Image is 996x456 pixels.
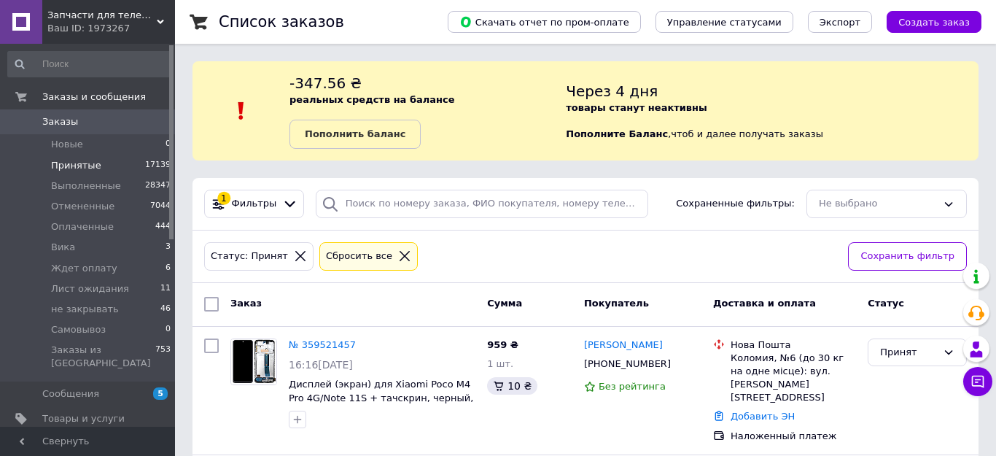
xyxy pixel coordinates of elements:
span: 1 шт. [487,358,513,369]
span: 17139 [145,159,171,172]
a: Пополнить баланс [289,120,421,149]
span: 0 [166,138,171,151]
span: 753 [155,344,171,370]
span: Заказы и сообщения [42,90,146,104]
span: Самовывоз [51,323,106,336]
span: Фильтры [232,197,277,211]
div: Наложенный платеж [731,430,856,443]
span: Заказы из [GEOGRAPHIC_DATA] [51,344,155,370]
span: Статус [868,298,904,309]
span: Лист ожидания [51,282,129,295]
span: 5 [153,387,168,400]
a: Добавить ЭН [731,411,795,422]
span: Запчасти для телефонов и планшетов. Интернет магазин Centrix [47,9,157,22]
a: № 359521457 [289,339,356,350]
span: 7044 [150,200,171,213]
span: Скачать отчет по пром-оплате [459,15,629,28]
img: Фото товару [231,339,276,384]
div: Нова Пошта [731,339,856,352]
button: Скачать отчет по пром-оплате [448,11,641,33]
button: Сохранить фильтр [848,242,967,271]
span: Покупатель [584,298,649,309]
b: товары станут неактивны [566,102,707,113]
span: Выполненные [51,179,121,193]
span: 16:16[DATE] [289,359,353,371]
span: Вика [51,241,75,254]
span: Новые [51,138,83,151]
div: Коломия, №6 (до 30 кг на одне місце): вул. [PERSON_NAME][STREET_ADDRESS] [731,352,856,405]
input: Поиск [7,51,172,77]
span: Доставка и оплата [713,298,816,309]
button: Экспорт [808,11,872,33]
span: Сохранить фильтр [860,249,954,264]
span: Заказы [42,115,78,128]
h1: Список заказов [219,13,344,31]
button: Управление статусами [655,11,793,33]
img: :exclamation: [230,100,252,122]
b: Пополнить баланс [305,128,405,139]
div: , чтоб и далее получать заказы [566,73,979,149]
div: 1 [217,192,230,205]
span: Через 4 дня [566,82,658,100]
span: не закрывать [51,303,119,316]
span: Сохраненные фильтры: [676,197,795,211]
span: [PHONE_NUMBER] [584,358,671,369]
span: Оплаченные [51,220,114,233]
span: Сообщения [42,387,99,401]
span: Заказ [230,298,262,309]
div: Сбросить все [323,249,395,264]
div: Ваш ID: 1973267 [47,22,175,35]
div: 10 ₴ [487,377,537,395]
a: Фото товару [230,339,277,385]
span: Ждет оплату [51,262,117,275]
b: Пополните Баланс [566,128,668,139]
span: -347.56 ₴ [289,74,362,92]
span: Управление статусами [667,17,782,28]
a: [PERSON_NAME] [584,339,663,352]
span: Экспорт [820,17,860,28]
a: Создать заказ [872,16,981,27]
span: Товары и услуги [42,412,125,425]
span: 444 [155,220,171,233]
span: 28347 [145,179,171,193]
input: Поиск по номеру заказа, ФИО покупателя, номеру телефона, Email, номеру накладной [316,190,648,218]
span: Без рейтинга [599,381,666,392]
span: 6 [166,262,171,275]
span: 3 [166,241,171,254]
span: Создать заказ [898,17,970,28]
b: реальных средств на балансе [289,94,455,105]
button: Создать заказ [887,11,981,33]
a: Дисплей (экран) для Xiaomi Poco M4 Pro 4G/Note 11S + тачскрин, черный, TFT, с передней панелью [289,379,473,417]
div: Не выбрано [819,196,937,212]
span: 11 [160,282,171,295]
span: Сумма [487,298,522,309]
button: Чат с покупателем [963,367,992,396]
div: Статус: Принят [208,249,291,264]
div: Принят [880,345,937,360]
span: 959 ₴ [487,339,518,350]
span: 46 [160,303,171,316]
span: Принятые [51,159,101,172]
span: 0 [166,323,171,336]
span: Отмененные [51,200,114,213]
